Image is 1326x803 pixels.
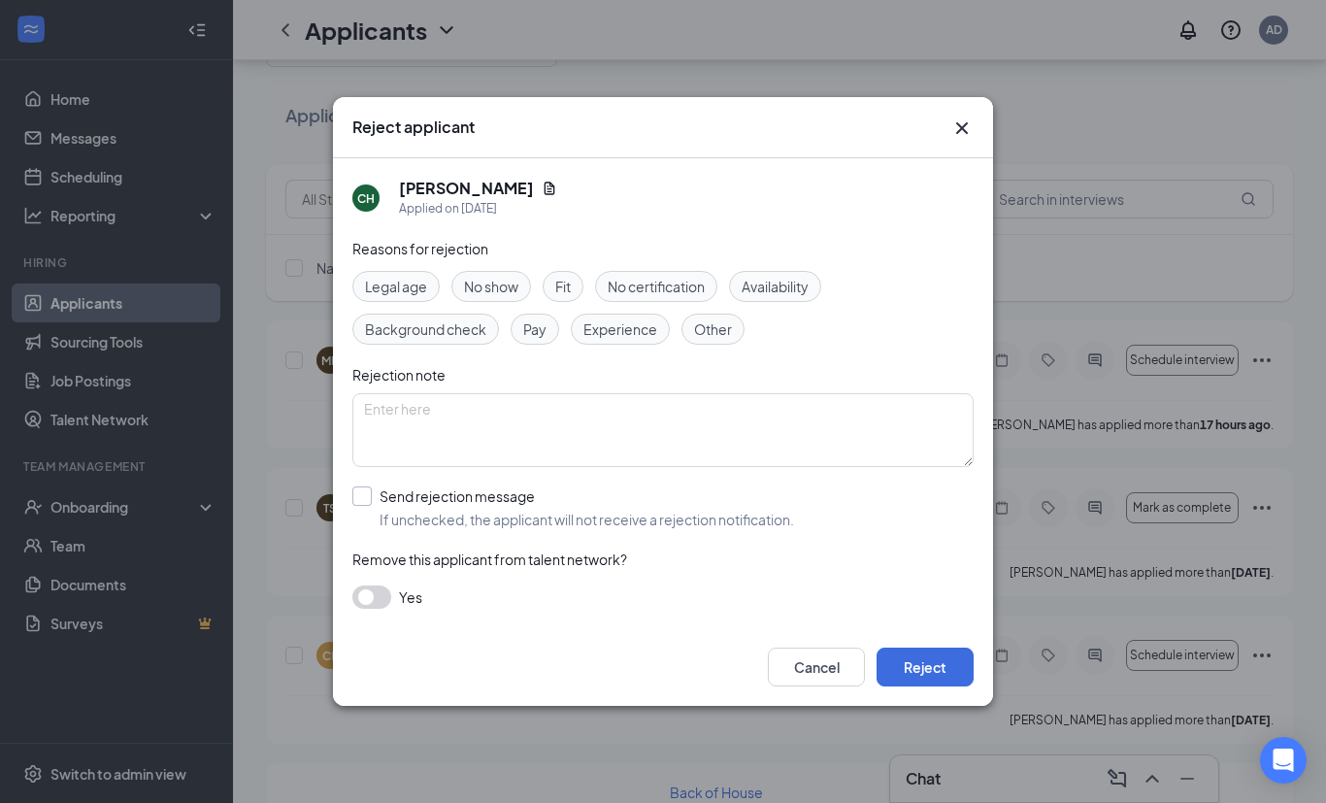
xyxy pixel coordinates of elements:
[555,276,571,297] span: Fit
[523,318,547,340] span: Pay
[742,276,809,297] span: Availability
[542,181,557,196] svg: Document
[1260,737,1307,784] div: Open Intercom Messenger
[357,190,375,207] div: CH
[768,648,865,686] button: Cancel
[877,648,974,686] button: Reject
[365,318,486,340] span: Background check
[352,551,627,568] span: Remove this applicant from talent network?
[352,117,475,138] h3: Reject applicant
[365,276,427,297] span: Legal age
[608,276,705,297] span: No certification
[464,276,518,297] span: No show
[399,586,422,609] span: Yes
[583,318,657,340] span: Experience
[950,117,974,140] svg: Cross
[694,318,732,340] span: Other
[352,240,488,257] span: Reasons for rejection
[352,366,446,384] span: Rejection note
[399,199,557,218] div: Applied on [DATE]
[950,117,974,140] button: Close
[399,178,534,199] h5: [PERSON_NAME]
